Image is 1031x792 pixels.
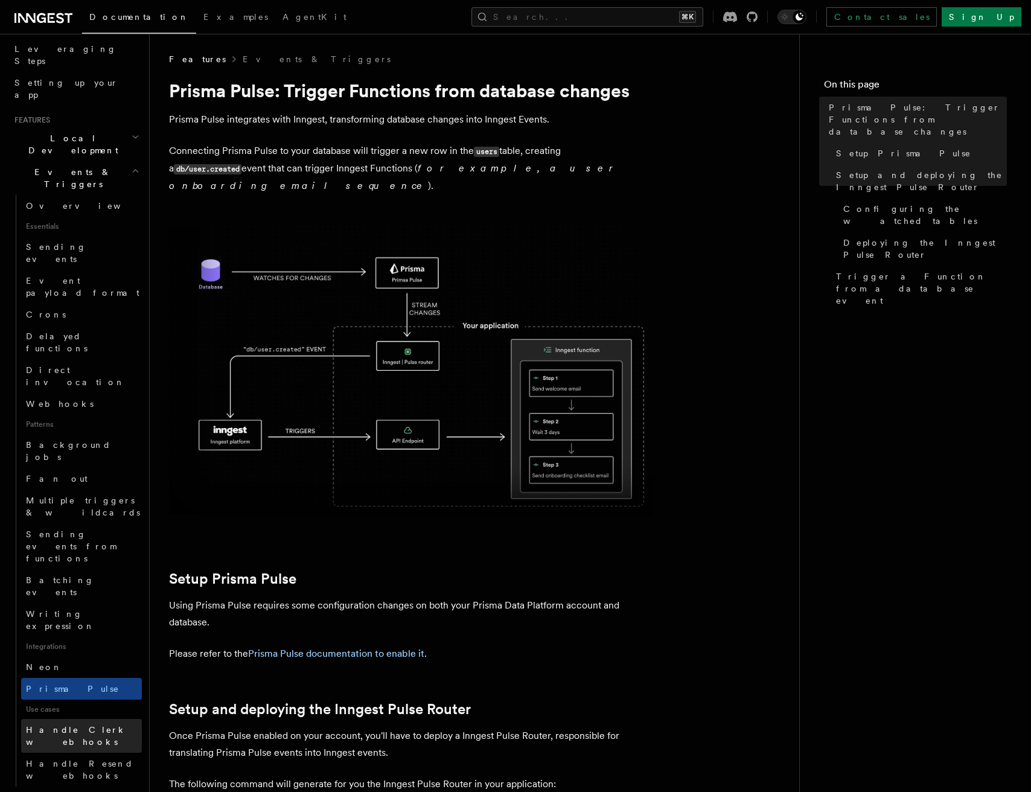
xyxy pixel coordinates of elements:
span: Handle Resend webhooks [26,759,133,781]
code: users [474,147,499,157]
button: Toggle dark mode [777,10,806,24]
a: Prisma Pulse documentation to enable it [248,648,424,659]
span: Essentials [21,217,142,236]
a: Contact sales [826,7,937,27]
a: Setup Prisma Pulse [831,142,1007,164]
span: Configuring the watched tables [843,203,1007,227]
a: Setup and deploying the Inngest Pulse Router [169,701,471,718]
span: Features [10,115,50,125]
span: Integrations [21,637,142,656]
div: Events & Triggers [10,195,142,787]
code: db/user.created [174,164,241,174]
span: Writing expression [26,609,95,631]
span: Multiple triggers & wildcards [26,496,140,517]
span: Delayed functions [26,331,88,353]
span: Direct invocation [26,365,125,387]
span: Events & Triggers [10,166,132,190]
a: Deploying the Inngest Pulse Router [838,232,1007,266]
a: Events & Triggers [243,53,391,65]
span: Setting up your app [14,78,118,100]
span: Batching events [26,575,94,597]
span: Crons [26,310,66,319]
span: Features [169,53,226,65]
span: Background jobs [26,440,111,462]
a: Event payload format [21,270,142,304]
p: Please refer to the . [169,645,652,662]
span: Fan out [26,474,88,484]
p: Connecting Prisma Pulse to your database will trigger a new row in the table, creating a event th... [169,142,652,194]
button: Search...⌘K [471,7,703,27]
span: Setup Prisma Pulse [836,147,971,159]
a: Handle Resend webhooks [21,753,142,787]
span: Prisma Pulse: Trigger Functions from database changes [829,101,1007,138]
span: Patterns [21,415,142,434]
a: Setup and deploying the Inngest Pulse Router [831,164,1007,198]
span: Handle Clerk webhooks [26,725,127,747]
a: Trigger a Function from a database event [831,266,1007,311]
span: Use cases [21,700,142,719]
a: Background jobs [21,434,142,468]
p: Once Prisma Pulse enabled on your account, you'll have to deploy a Inngest Pulse Router, responsi... [169,727,652,761]
a: Fan out [21,468,142,490]
span: Examples [203,12,268,22]
span: Documentation [89,12,189,22]
a: Documentation [82,4,196,34]
a: Sending events [21,236,142,270]
span: Local Development [10,132,132,156]
span: Overview [26,201,150,211]
kbd: ⌘K [679,11,696,23]
p: Using Prisma Pulse requires some configuration changes on both your Prisma Data Platform account ... [169,597,652,631]
a: Crons [21,304,142,325]
a: Neon [21,656,142,678]
span: Neon [26,662,62,672]
a: Setting up your app [10,72,142,106]
a: Examples [196,4,275,33]
a: Prisma Pulse: Trigger Functions from database changes [824,97,1007,142]
span: Event payload format [26,276,139,298]
a: Writing expression [21,603,142,637]
span: Webhooks [26,399,94,409]
a: Multiple triggers & wildcards [21,490,142,523]
h1: Prisma Pulse: Trigger Functions from database changes [169,80,652,101]
span: Sending events [26,242,86,264]
span: Trigger a Function from a database event [836,270,1007,307]
h4: On this page [824,77,1007,97]
a: Sending events from functions [21,523,142,569]
a: Configuring the watched tables [838,198,1007,232]
button: Events & Triggers [10,161,142,195]
span: Leveraging Steps [14,44,117,66]
a: Direct invocation [21,359,142,393]
a: Delayed functions [21,325,142,359]
a: Prisma Pulse [21,678,142,700]
span: Setup and deploying the Inngest Pulse Router [836,169,1007,193]
a: AgentKit [275,4,354,33]
img: Prisma Pulse watches your database for changes and streams them to your Inngest Pulse Router. The... [169,226,652,515]
a: Overview [21,195,142,217]
span: Prisma Pulse [26,684,120,694]
p: Prisma Pulse integrates with Inngest, transforming database changes into Inngest Events. [169,111,652,128]
a: Batching events [21,569,142,603]
span: Deploying the Inngest Pulse Router [843,237,1007,261]
a: Webhooks [21,393,142,415]
a: Setup Prisma Pulse [169,570,296,587]
a: Sign Up [942,7,1021,27]
a: Leveraging Steps [10,38,142,72]
a: Handle Clerk webhooks [21,719,142,753]
span: AgentKit [282,12,346,22]
button: Local Development [10,127,142,161]
span: Sending events from functions [26,529,116,563]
